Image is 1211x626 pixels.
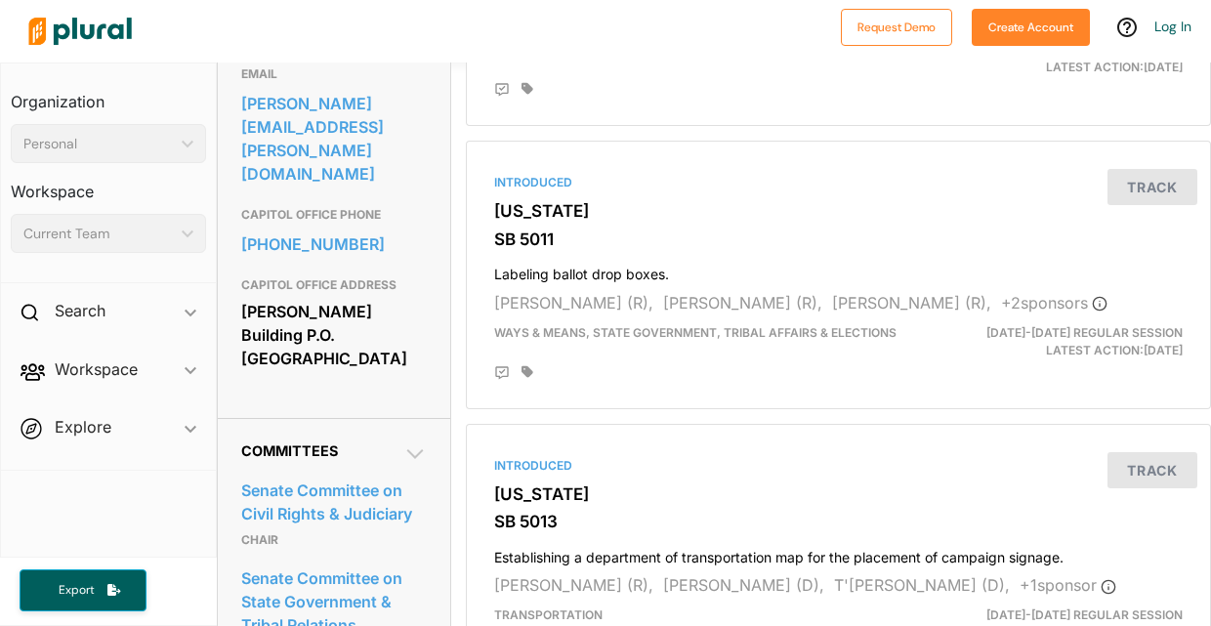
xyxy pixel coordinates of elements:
span: Committees [241,442,338,459]
h3: EMAIL [241,63,426,86]
h3: Workspace [11,163,206,206]
h4: Labeling ballot drop boxes. [494,257,1183,283]
div: Add Position Statement [494,365,510,381]
h2: Search [55,300,105,321]
a: Create Account [972,16,1090,36]
span: T'[PERSON_NAME] (D), [834,575,1010,595]
button: Track [1107,452,1197,488]
a: [PERSON_NAME][EMAIL_ADDRESS][PERSON_NAME][DOMAIN_NAME] [241,89,426,188]
div: Personal [23,134,174,154]
div: [PERSON_NAME] Building P.O. [GEOGRAPHIC_DATA] [241,297,426,373]
span: [PERSON_NAME] (D), [663,575,824,595]
div: Latest Action: [DATE] [958,324,1197,359]
div: Introduced [494,174,1183,191]
h3: SB 5013 [494,512,1183,531]
div: Add Position Statement [494,82,510,98]
a: Senate Committee on Civil Rights & Judiciary [241,476,426,528]
span: [PERSON_NAME] (R), [494,293,653,313]
span: [PERSON_NAME] (R), [494,575,653,595]
div: Current Team [23,224,174,244]
h3: Organization [11,73,206,116]
div: Add tags [522,365,533,379]
span: [PERSON_NAME] (R), [663,293,822,313]
span: [DATE]-[DATE] Regular Session [986,607,1183,622]
a: [PHONE_NUMBER] [241,230,426,259]
h3: CAPITOL OFFICE ADDRESS [241,273,426,297]
h3: CAPITOL OFFICE PHONE [241,203,426,227]
span: + 1 sponsor [1020,575,1116,595]
button: Create Account [972,9,1090,46]
h3: [US_STATE] [494,201,1183,221]
span: Export [45,582,107,599]
span: [PERSON_NAME] (R), [832,293,991,313]
p: Chair [241,528,426,552]
div: Add tags [522,82,533,96]
a: Request Demo [841,16,952,36]
h3: [US_STATE] [494,484,1183,504]
span: + 2 sponsor s [1001,293,1107,313]
button: Track [1107,169,1197,205]
div: Introduced [494,457,1183,475]
span: Ways & Means, State Government, Tribal Affairs & Elections [494,325,897,340]
h3: SB 5011 [494,230,1183,249]
span: Transportation [494,607,603,622]
a: Log In [1154,18,1191,35]
h4: Establishing a department of transportation map for the placement of campaign signage. [494,540,1183,566]
button: Export [20,569,146,611]
button: Request Demo [841,9,952,46]
span: [DATE]-[DATE] Regular Session [986,325,1183,340]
